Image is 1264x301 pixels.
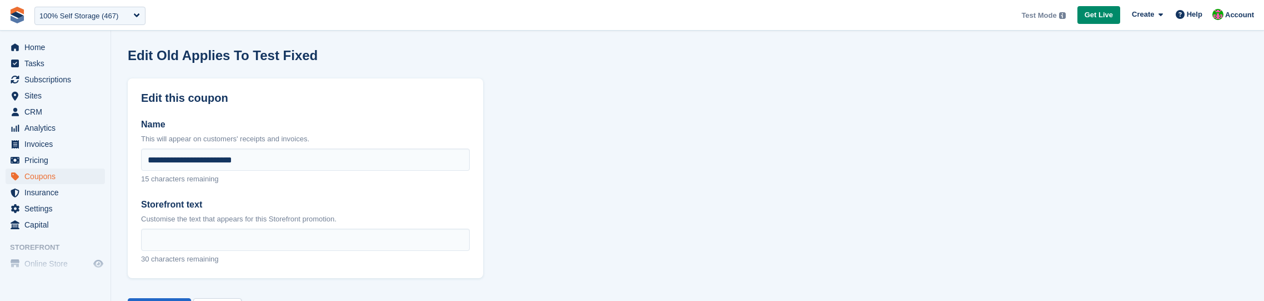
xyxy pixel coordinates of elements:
label: Name [141,118,470,131]
span: Analytics [24,120,91,136]
span: characters remaining [151,255,218,263]
span: Test Mode [1021,10,1056,21]
span: Storefront [10,242,111,253]
p: Customise the text that appears for this Storefront promotion. [141,214,470,225]
a: menu [6,185,105,200]
span: Get Live [1085,9,1113,21]
a: menu [6,72,105,87]
img: stora-icon-8386f47178a22dfd0bd8f6a31ec36ba5ce8667c1dd55bd0f319d3a0aa187defe.svg [9,7,26,23]
a: menu [6,152,105,168]
span: Subscriptions [24,72,91,87]
a: menu [6,217,105,233]
a: menu [6,136,105,152]
span: Pricing [24,152,91,168]
span: Create [1132,9,1154,20]
span: characters remaining [151,175,218,183]
a: menu [6,40,105,55]
a: menu [6,169,105,184]
h2: Edit this coupon [141,92,470,105]
img: icon-info-grey-7440780725fd019a000dd9b08b2336e03edf1995a4989e88bcd33f0948082b44.svg [1059,12,1066,19]
a: menu [6,201,105,216]
a: Preview store [92,257,105,270]
div: 100% Self Storage (467) [39,11,118,22]
img: Will McNeilly [1212,9,1223,20]
a: menu [6,104,105,120]
a: menu [6,120,105,136]
a: menu [6,256,105,272]
span: Home [24,40,91,55]
span: Online Store [24,256,91,272]
span: Settings [24,201,91,216]
span: Invoices [24,136,91,152]
p: This will appear on customers' receipts and invoices. [141,134,470,145]
span: Tasks [24,56,91,71]
span: Capital [24,217,91,233]
a: Get Live [1077,6,1120,24]
a: menu [6,88,105,103]
span: Coupons [24,169,91,184]
span: Help [1187,9,1202,20]
span: Insurance [24,185,91,200]
a: menu [6,56,105,71]
label: Storefront text [141,198,470,211]
span: 30 [141,255,149,263]
span: Sites [24,88,91,103]
span: Account [1225,9,1254,21]
h1: Edit Old Applies To Test Fixed [128,48,318,63]
span: CRM [24,104,91,120]
span: 15 [141,175,149,183]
